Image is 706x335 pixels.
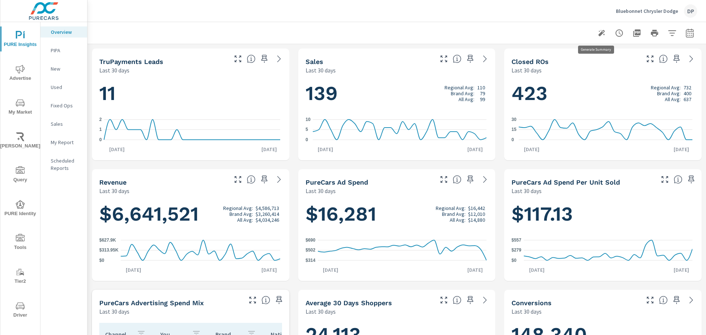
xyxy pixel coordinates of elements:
text: $690 [306,238,315,243]
a: See more details in report [685,53,697,65]
span: Query [3,166,38,184]
text: $502 [306,248,315,253]
p: Last 30 days [511,307,542,316]
h5: Conversions [511,299,552,307]
span: Tier2 [3,268,38,286]
button: Make Fullscreen [232,53,244,65]
h5: Revenue [99,178,126,186]
p: New [51,65,81,72]
p: 110 [477,85,485,90]
p: Regional Avg: [651,85,681,90]
span: PURE Identity [3,200,38,218]
a: See more details in report [273,53,285,65]
span: Advertise [3,65,38,83]
p: Last 30 days [511,186,542,195]
button: Make Fullscreen [438,294,450,306]
h1: 139 [306,81,488,106]
p: [DATE] [313,146,338,153]
p: Overview [51,28,81,36]
p: Bluebonnet Chrysler Dodge [616,8,678,14]
p: $14,880 [468,217,485,223]
p: Scheduled Reports [51,157,81,172]
h5: Sales [306,58,323,65]
span: Number of vehicles sold by the dealership over the selected date range. [Source: This data is sou... [453,54,461,63]
text: 15 [511,127,517,132]
h5: Closed ROs [511,58,549,65]
button: Make Fullscreen [644,294,656,306]
div: Sales [40,118,87,129]
p: All Avg: [459,96,474,102]
h1: 423 [511,81,694,106]
span: Save this to your personalized report [671,53,682,65]
text: 30 [511,117,517,122]
text: $627.9K [99,238,116,243]
p: Last 30 days [306,66,336,75]
a: See more details in report [479,53,491,65]
span: Save this to your personalized report [464,53,476,65]
button: Make Fullscreen [644,53,656,65]
span: The number of dealer-specified goals completed by a visitor. [Source: This data is provided by th... [659,296,668,304]
span: PURE Insights [3,31,38,49]
span: Total cost of media for all PureCars channels for the selected dealership group over the selected... [453,175,461,184]
p: Last 30 days [99,307,129,316]
p: Last 30 days [99,66,129,75]
a: See more details in report [685,294,697,306]
div: New [40,63,87,74]
p: Brand Avg: [229,211,253,217]
p: Last 30 days [99,186,129,195]
span: Number of Repair Orders Closed by the selected dealership group over the selected time range. [So... [659,54,668,63]
p: All Avg: [665,96,681,102]
div: Overview [40,26,87,38]
span: Tools [3,234,38,252]
h5: Average 30 Days Shoppers [306,299,392,307]
text: 0 [306,137,308,142]
p: Last 30 days [511,66,542,75]
p: $4,034,246 [256,217,279,223]
text: 10 [306,117,311,122]
p: [DATE] [524,266,550,274]
span: The number of truPayments leads. [247,54,256,63]
span: My Market [3,99,38,117]
div: DP [684,4,697,18]
button: Make Fullscreen [659,174,671,185]
div: Fixed Ops [40,100,87,111]
button: Make Fullscreen [247,294,258,306]
text: $0 [511,258,517,263]
p: [DATE] [519,146,545,153]
p: Last 30 days [306,307,336,316]
p: Last 30 days [306,186,336,195]
p: Regional Avg: [223,205,253,211]
p: [DATE] [668,266,694,274]
button: Make Fullscreen [232,174,244,185]
h1: $6,641,521 [99,202,282,227]
button: Select Date Range [682,26,697,40]
h5: truPayments Leads [99,58,163,65]
span: Save this to your personalized report [464,174,476,185]
p: Regional Avg: [436,205,466,211]
button: "Export Report to PDF" [630,26,644,40]
text: $313.95K [99,248,118,253]
p: My Report [51,139,81,146]
button: Apply Filters [665,26,680,40]
span: Save this to your personalized report [258,53,270,65]
p: Sales [51,120,81,128]
p: [DATE] [462,266,488,274]
p: [DATE] [121,266,146,274]
p: Fixed Ops [51,102,81,109]
p: [DATE] [256,146,282,153]
span: This table looks at how you compare to the amount of budget you spend per channel as opposed to y... [261,296,270,304]
span: Save this to your personalized report [258,174,270,185]
p: 79 [480,90,485,96]
p: [DATE] [318,266,343,274]
p: 99 [480,96,485,102]
text: $557 [511,238,521,243]
p: $4,586,713 [256,205,279,211]
span: Save this to your personalized report [273,294,285,306]
text: 0 [511,137,514,142]
text: 1 [99,127,102,132]
div: Scheduled Reports [40,155,87,174]
h1: $117.13 [511,202,694,227]
button: Print Report [647,26,662,40]
p: 732 [684,85,691,90]
p: Regional Avg: [445,85,474,90]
